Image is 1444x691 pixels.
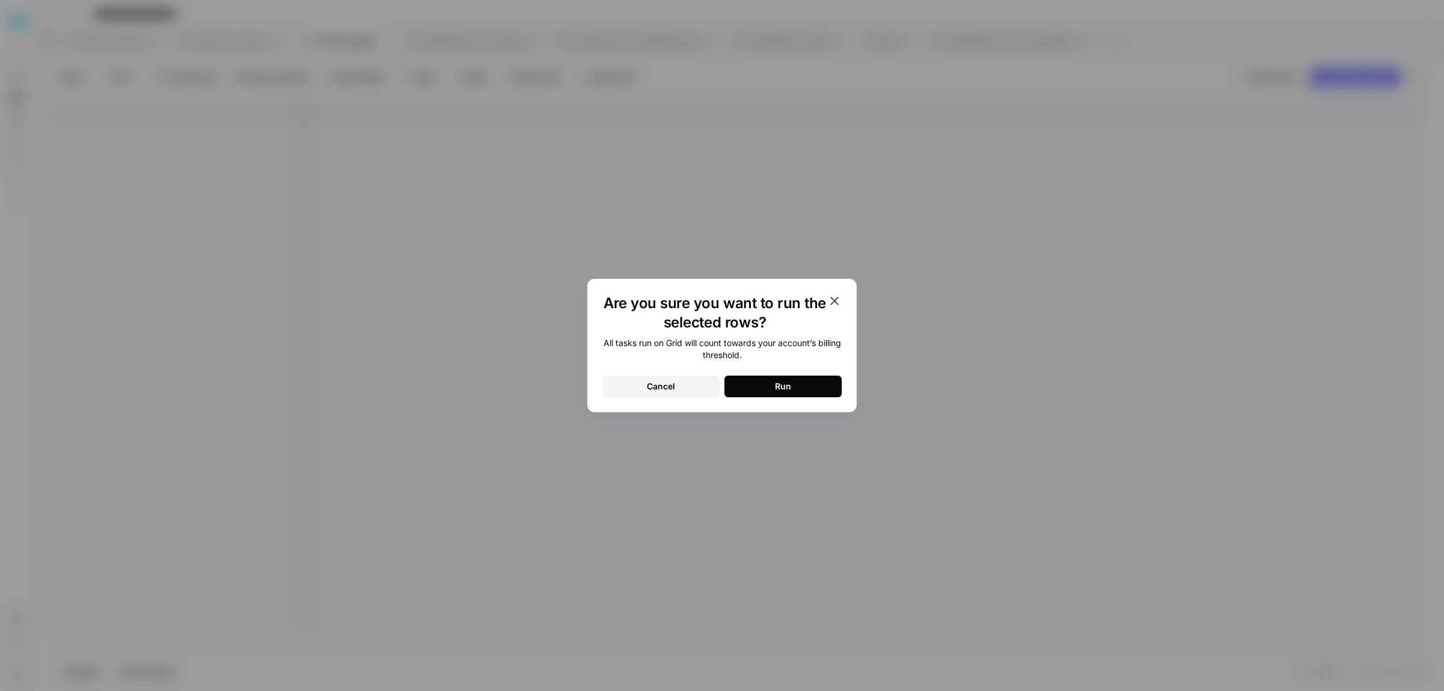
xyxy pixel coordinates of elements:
button: Run [724,376,842,397]
button: Cancel [602,376,720,397]
div: Run [775,380,791,392]
div: Cancel [647,380,675,392]
div: All tasks run on Grid will count towards your account’s billing threshold. [602,337,842,361]
h1: Are you sure you want to run the selected rows? [602,294,827,332]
